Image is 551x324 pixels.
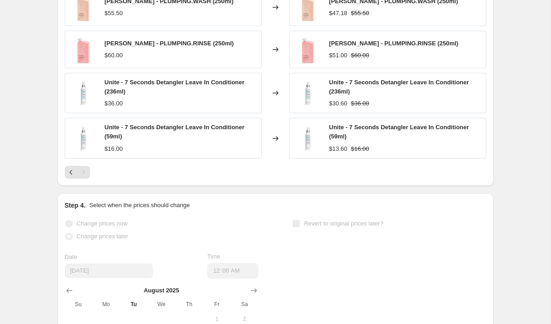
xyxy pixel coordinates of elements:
[329,124,469,140] span: Unite - 7 Seconds Detangler Leave In Conditioner (59ml)
[147,297,175,312] th: Wednesday
[77,233,129,240] span: Change prices later
[70,36,97,63] img: KMU250_PLUMPING.RINSE_250ml-03_80x.png
[68,301,89,308] span: Su
[70,79,97,107] img: Unite_7_Seconds_Leave_In_Detangler_236ml_1024x_1200x1200_3fba60e8-5bd9-4dca-a690-2e2c7fe770ab_80x...
[151,301,171,308] span: We
[65,166,90,179] nav: Pagination
[351,9,369,18] strike: $55.50
[294,79,322,107] img: Unite_7_Seconds_Leave_In_Detangler_236ml_1024x_1200x1200_3fba60e8-5bd9-4dca-a690-2e2c7fe770ab_80x...
[89,201,190,210] p: Select when the prices should change
[329,144,348,154] div: $13.60
[351,99,369,108] strike: $36.00
[105,51,123,60] div: $60.00
[70,125,97,152] img: Unite_7_Seconds_Leave_In_Detangler_236ml_1024x_1200x1200_3fba60e8-5bd9-4dca-a690-2e2c7fe770ab_80x...
[105,40,234,47] span: [PERSON_NAME] - PLUMPING.RINSE (250ml)
[105,99,123,108] div: $36.00
[175,297,203,312] th: Thursday
[304,220,383,227] span: Revert to original prices later?
[92,297,120,312] th: Monday
[207,301,227,308] span: Fr
[203,297,231,312] th: Friday
[207,315,227,323] span: 1
[207,253,220,260] span: Time
[96,301,116,308] span: Mo
[294,36,322,63] img: KMU250_PLUMPING.RINSE_250ml-03_80x.png
[105,9,123,18] div: $55.50
[105,79,245,95] span: Unite - 7 Seconds Detangler Leave In Conditioner (236ml)
[65,253,77,260] span: Date
[179,301,199,308] span: Th
[351,144,369,154] strike: $16.00
[77,220,128,227] span: Change prices now
[329,79,469,95] span: Unite - 7 Seconds Detangler Leave In Conditioner (236ml)
[231,297,258,312] th: Saturday
[351,51,369,60] strike: $60.00
[120,297,147,312] th: Tuesday
[124,301,144,308] span: Tu
[234,301,254,308] span: Sa
[105,144,123,154] div: $16.00
[234,315,254,323] span: 2
[329,9,348,18] div: $47.18
[329,51,348,60] div: $51.00
[247,284,260,297] button: Show next month, September 2025
[65,297,92,312] th: Sunday
[105,124,245,140] span: Unite - 7 Seconds Detangler Leave In Conditioner (59ml)
[65,264,153,278] input: 8/19/2025
[65,166,78,179] button: Previous
[294,125,322,152] img: Unite_7_Seconds_Leave_In_Detangler_236ml_1024x_1200x1200_3fba60e8-5bd9-4dca-a690-2e2c7fe770ab_80x...
[207,263,259,279] input: 12:00
[329,40,459,47] span: [PERSON_NAME] - PLUMPING.RINSE (250ml)
[63,284,76,297] button: Show previous month, July 2025
[65,201,86,210] h2: Step 4.
[329,99,348,108] div: $30.60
